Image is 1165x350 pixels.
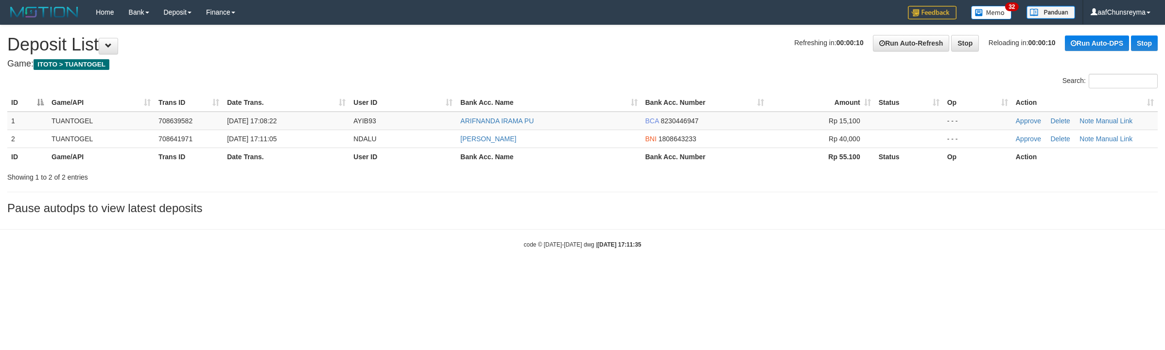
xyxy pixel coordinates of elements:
[1079,135,1094,143] a: Note
[1065,35,1129,51] a: Run Auto-DPS
[1012,94,1158,112] th: Action: activate to sort column ascending
[1096,135,1133,143] a: Manual Link
[227,135,277,143] span: [DATE] 17:11:05
[1012,148,1158,166] th: Action
[943,130,1012,148] td: - - -
[353,117,376,125] span: AYIB93
[7,148,48,166] th: ID
[48,148,155,166] th: Game/API
[1016,117,1041,125] a: Approve
[353,135,376,143] span: NDALU
[875,148,943,166] th: Status
[524,241,642,248] small: code © [DATE]-[DATE] dwg |
[908,6,956,19] img: Feedback.jpg
[645,135,657,143] span: BNI
[971,6,1012,19] img: Button%20Memo.svg
[597,241,641,248] strong: [DATE] 17:11:35
[1016,135,1041,143] a: Approve
[836,39,864,47] strong: 00:00:10
[158,117,192,125] span: 708639582
[829,117,860,125] span: Rp 15,100
[456,148,641,166] th: Bank Acc. Name
[158,135,192,143] span: 708641971
[7,5,81,19] img: MOTION_logo.png
[1131,35,1158,51] a: Stop
[7,168,478,182] div: Showing 1 to 2 of 2 entries
[456,94,641,112] th: Bank Acc. Name: activate to sort column ascending
[659,135,696,143] span: Copy 1808643233 to clipboard
[349,148,456,166] th: User ID
[7,94,48,112] th: ID: activate to sort column descending
[951,35,979,51] a: Stop
[460,135,516,143] a: [PERSON_NAME]
[7,59,1158,69] h4: Game:
[7,112,48,130] td: 1
[1062,74,1158,88] label: Search:
[48,112,155,130] td: TUANTOGEL
[34,59,109,70] span: ITOTO > TUANTOGEL
[768,94,875,112] th: Amount: activate to sort column ascending
[48,94,155,112] th: Game/API: activate to sort column ascending
[1050,135,1070,143] a: Delete
[1096,117,1133,125] a: Manual Link
[642,148,768,166] th: Bank Acc. Number
[460,117,534,125] a: ARIFNANDA IRAMA PU
[7,35,1158,54] h1: Deposit List
[7,202,1158,215] h3: Pause autodps to view latest deposits
[943,148,1012,166] th: Op
[768,148,875,166] th: Rp 55.100
[875,94,943,112] th: Status: activate to sort column ascending
[1089,74,1158,88] input: Search:
[943,112,1012,130] td: - - -
[829,135,860,143] span: Rp 40,000
[1079,117,1094,125] a: Note
[155,94,223,112] th: Trans ID: activate to sort column ascending
[223,94,349,112] th: Date Trans.: activate to sort column ascending
[1050,117,1070,125] a: Delete
[1005,2,1018,11] span: 32
[989,39,1056,47] span: Reloading in:
[943,94,1012,112] th: Op: activate to sort column ascending
[7,130,48,148] td: 2
[349,94,456,112] th: User ID: activate to sort column ascending
[48,130,155,148] td: TUANTOGEL
[1026,6,1075,19] img: panduan.png
[645,117,659,125] span: BCA
[155,148,223,166] th: Trans ID
[642,94,768,112] th: Bank Acc. Number: activate to sort column ascending
[223,148,349,166] th: Date Trans.
[873,35,949,51] a: Run Auto-Refresh
[227,117,277,125] span: [DATE] 17:08:22
[794,39,863,47] span: Refreshing in:
[661,117,698,125] span: Copy 8230446947 to clipboard
[1028,39,1056,47] strong: 00:00:10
